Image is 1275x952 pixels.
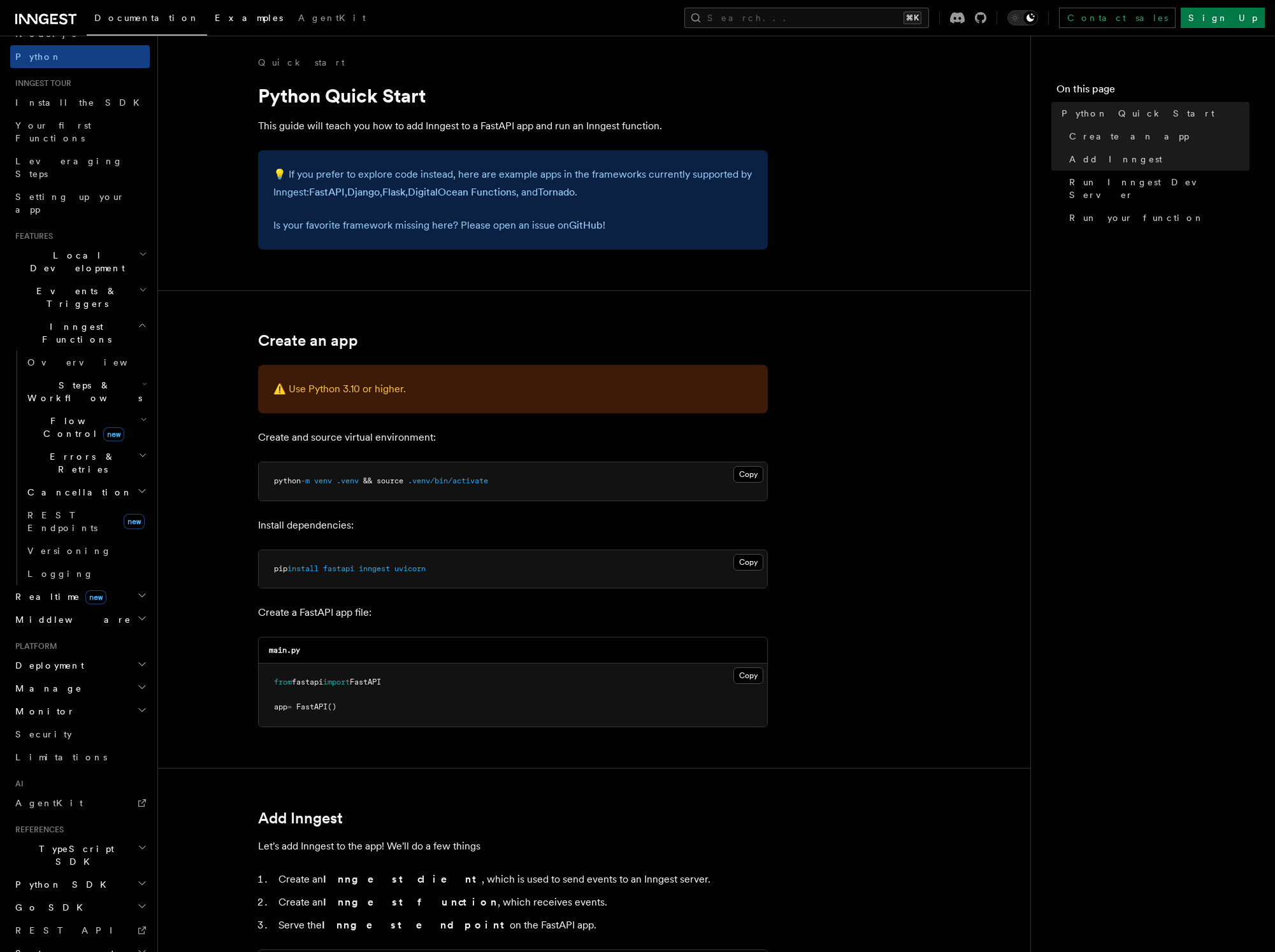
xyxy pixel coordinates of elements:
p: This guide will teach you how to add Inngest to a FastAPI app and run an Inngest function. [258,117,768,135]
a: Add Inngest [1064,148,1250,171]
button: Flow Controlnew [22,409,150,445]
a: Flask [382,186,405,198]
span: () [328,702,336,711]
span: .venv [336,476,359,485]
button: Copy [733,667,763,684]
span: from [274,678,292,686]
button: Realtimenew [10,585,150,608]
span: Steps & Workflows [22,379,142,404]
span: Install the SDK [15,97,147,108]
span: fastapi [292,678,323,686]
span: AgentKit [15,798,83,808]
span: import [323,678,350,686]
span: FastAPI [296,702,328,711]
span: new [103,427,124,441]
p: Is your favorite framework missing here? Please open an issue on ! [273,217,753,234]
span: Go SDK [10,901,90,914]
a: Documentation [87,4,207,36]
strong: Inngest client [323,873,482,885]
span: install [287,564,319,573]
span: inngest [359,564,390,573]
span: Add Inngest [1069,153,1162,166]
li: Create an , which is used to send events to an Inngest server. [275,870,768,888]
a: AgentKit [10,792,150,814]
a: Install the SDK [10,91,150,114]
span: Features [10,231,53,241]
a: GitHub [569,219,603,231]
button: Cancellation [22,481,150,504]
span: Monitor [10,705,75,718]
span: REST Endpoints [27,510,97,533]
li: Serve the on the FastAPI app. [275,916,768,934]
button: Search...⌘K [684,8,929,28]
span: Create an app [1069,130,1189,143]
span: Local Development [10,249,139,274]
a: DigitalOcean Functions [408,186,516,198]
a: Run Inngest Dev Server [1064,171,1250,206]
a: AgentKit [291,4,373,34]
a: Run your function [1064,206,1250,229]
span: Python SDK [10,878,114,891]
a: Python [10,45,150,68]
span: Cancellation [22,486,133,499]
span: .venv/bin/activate [408,476,488,485]
button: Monitor [10,700,150,723]
a: Contact sales [1059,8,1176,28]
a: Python Quick Start [1056,102,1250,125]
a: Sign Up [1181,8,1265,28]
button: Manage [10,677,150,700]
a: Your first Functions [10,114,150,150]
span: Run your function [1069,211,1204,224]
span: AI [10,779,24,789]
a: Overview [22,351,150,374]
span: Documentation [94,13,199,23]
a: FastAPI [309,186,345,198]
span: AgentKit [298,13,366,23]
span: TypeScript SDK [10,842,138,868]
a: Create an app [258,332,358,350]
button: Copy [733,554,763,571]
button: Middleware [10,608,150,631]
button: Errors & Retries [22,445,150,481]
span: Run Inngest Dev Server [1069,176,1250,201]
p: ⚠️ Use Python 3.10 or higher. [273,380,753,398]
button: Python SDK [10,873,150,896]
span: Flow Control [22,415,140,440]
a: Django [347,186,380,198]
p: Let's add Inngest to the app! We'll do a few things [258,837,768,855]
span: Python Quick Start [1062,107,1214,120]
span: pip [274,564,287,573]
button: Events & Triggers [10,280,150,315]
span: fastapi [323,564,354,573]
p: 💡 If you prefer to explore code instead, here are example apps in the frameworks currently suppor... [273,166,753,201]
span: Platform [10,641,57,651]
span: Manage [10,682,82,695]
span: Security [15,729,72,739]
span: Logging [27,569,94,579]
span: References [10,825,64,835]
span: REST API [15,925,124,935]
a: Quick start [258,56,345,69]
p: Create and source virtual environment: [258,429,768,446]
span: Errors & Retries [22,450,138,476]
button: Copy [733,466,763,483]
a: REST API [10,919,150,942]
span: Inngest Functions [10,320,138,346]
li: Create an , which receives events. [275,893,768,911]
a: Tornado [538,186,575,198]
span: Realtime [10,590,106,603]
p: Install dependencies: [258,516,768,534]
a: Security [10,723,150,746]
button: Steps & Workflows [22,374,150,409]
span: && [363,476,372,485]
span: new [124,514,145,529]
span: -m [301,476,310,485]
a: Versioning [22,539,150,562]
span: Limitations [15,752,107,762]
button: Toggle dark mode [1007,10,1038,25]
a: REST Endpointsnew [22,504,150,539]
span: Python [15,52,62,62]
strong: Inngest endpoint [322,919,510,931]
span: Examples [215,13,283,23]
a: Add Inngest [258,809,343,827]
